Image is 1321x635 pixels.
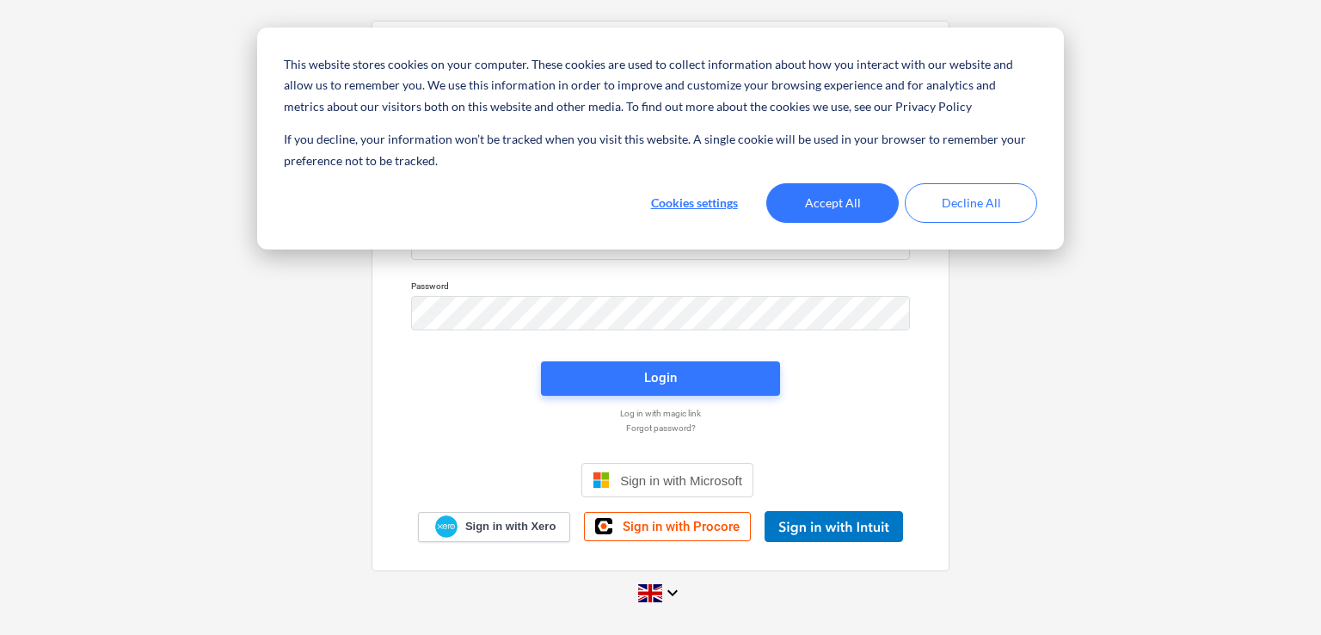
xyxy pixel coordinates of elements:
a: Log in with magic link [402,408,919,419]
a: Sign in with Xero [418,512,571,542]
button: Login [541,361,780,396]
i: keyboard_arrow_down [662,583,683,603]
p: This website stores cookies on your computer. These cookies are used to collect information about... [284,54,1037,118]
p: Password [411,281,910,295]
div: Login [644,367,677,389]
button: Cookies settings [628,183,760,223]
button: Decline All [905,183,1037,223]
button: Accept All [766,183,899,223]
img: Xero logo [435,515,458,539]
div: Cookie banner [257,28,1064,250]
p: If you decline, your information won’t be tracked when you visit this website. A single cookie wi... [284,129,1037,171]
span: Sign in with Xero [465,519,556,534]
a: Forgot password? [402,422,919,434]
img: Microsoft logo [593,472,610,489]
span: Sign in with Microsoft [620,473,742,488]
a: Sign in with Procore [584,512,751,541]
span: Sign in with Procore [623,519,740,534]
